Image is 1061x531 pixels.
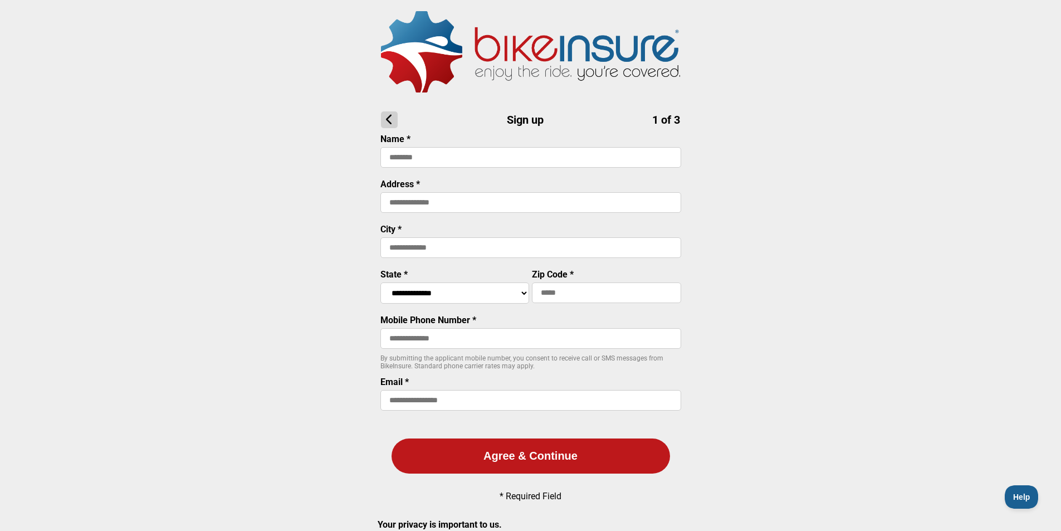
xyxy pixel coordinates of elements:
label: Zip Code * [532,269,574,280]
iframe: Toggle Customer Support [1005,485,1039,509]
label: Name * [380,134,410,144]
h1: Sign up [381,111,680,128]
label: State * [380,269,408,280]
label: City * [380,224,402,235]
span: 1 of 3 [652,113,680,126]
p: * Required Field [500,491,561,501]
strong: Your privacy is important to us. [378,519,502,530]
label: Email * [380,377,409,387]
p: By submitting the applicant mobile number, you consent to receive call or SMS messages from BikeI... [380,354,681,370]
button: Agree & Continue [392,439,670,474]
label: Address * [380,179,420,189]
label: Mobile Phone Number * [380,315,476,325]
